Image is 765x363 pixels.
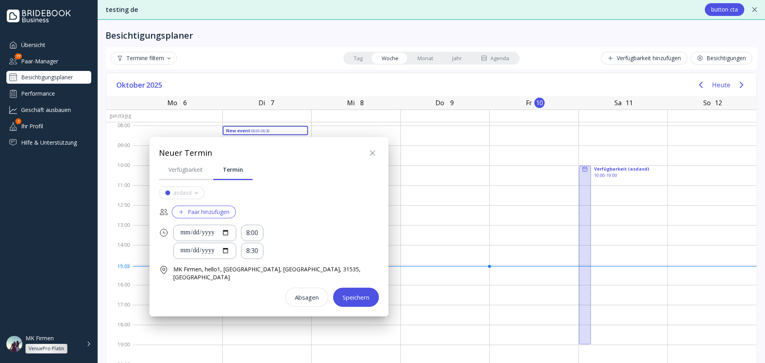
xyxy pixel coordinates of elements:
[178,209,229,215] div: Paar hinzufügen
[173,265,379,281] div: MK Firmen, hello1, [GEOGRAPHIC_DATA], [GEOGRAPHIC_DATA], 31535, [GEOGRAPHIC_DATA]
[295,294,319,300] div: Absagen
[246,246,258,255] div: 8:30
[159,159,212,180] a: Verfügbarkeit
[246,228,258,237] div: 8:00
[172,206,236,218] button: Paar hinzufügen
[159,186,204,199] button: asdasd
[343,294,369,300] div: Speichern
[173,190,192,196] div: asdasd
[159,147,212,159] div: Neuer Termin
[169,166,203,174] div: Verfügbarkeit
[223,166,243,174] div: Termin
[213,159,253,180] a: Termin
[333,288,379,307] button: Speichern
[285,288,328,307] button: Absagen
